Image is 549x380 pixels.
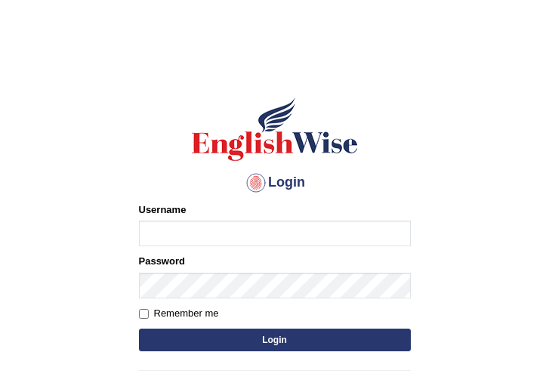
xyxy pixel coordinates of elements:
[139,202,187,217] label: Username
[139,171,411,195] h4: Login
[139,329,411,351] button: Login
[139,306,219,321] label: Remember me
[189,95,361,163] img: Logo of English Wise sign in for intelligent practice with AI
[139,254,185,268] label: Password
[139,309,149,319] input: Remember me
